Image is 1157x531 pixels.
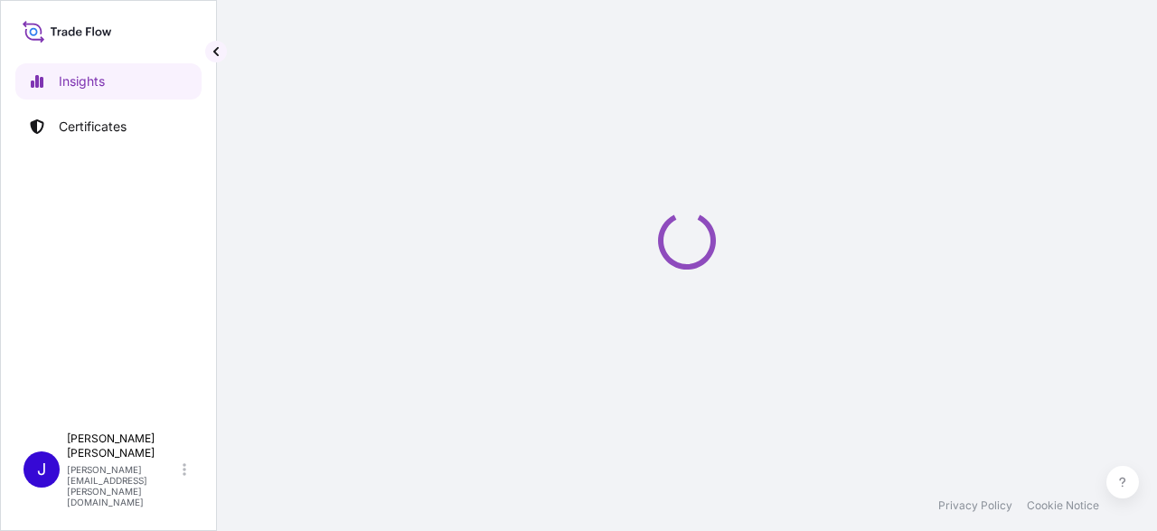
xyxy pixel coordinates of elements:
[59,118,127,136] p: Certificates
[67,431,179,460] p: [PERSON_NAME] [PERSON_NAME]
[67,464,179,507] p: [PERSON_NAME][EMAIL_ADDRESS][PERSON_NAME][DOMAIN_NAME]
[59,72,105,90] p: Insights
[15,109,202,145] a: Certificates
[938,498,1012,513] a: Privacy Policy
[37,460,46,479] span: J
[15,63,202,100] a: Insights
[1027,498,1099,513] a: Cookie Notice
